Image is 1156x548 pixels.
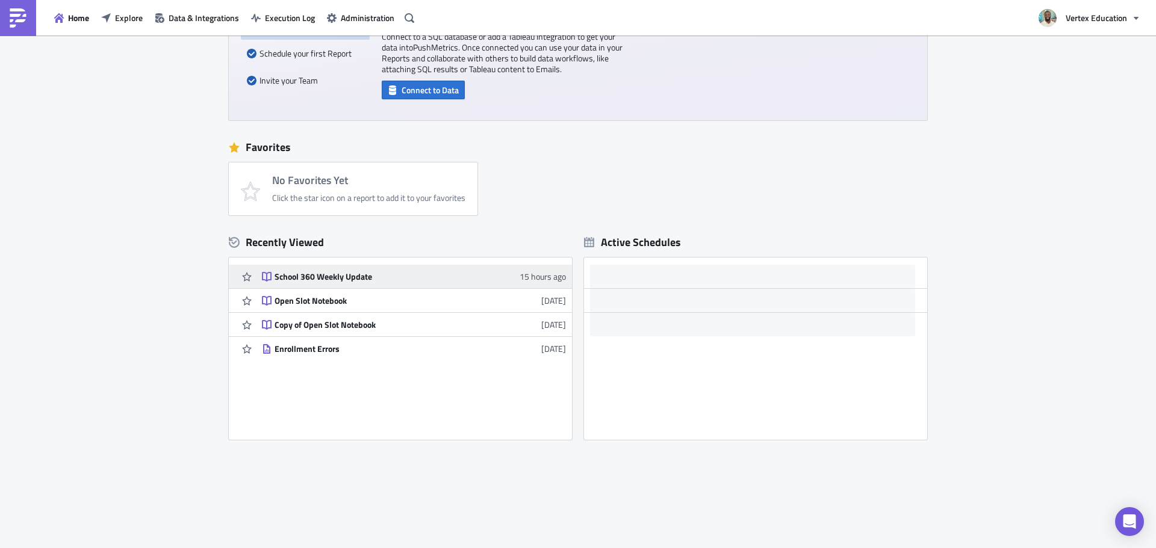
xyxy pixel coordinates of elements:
[68,11,89,24] span: Home
[1066,11,1127,24] span: Vertex Education
[262,337,566,360] a: Enrollment Errors[DATE]
[275,295,485,306] div: Open Slot Notebook
[245,8,321,27] button: Execution Log
[275,319,485,330] div: Copy of Open Slot Notebook
[520,270,566,283] time: 2025-08-13T23:41:22Z
[1115,507,1144,536] div: Open Intercom Messenger
[402,84,459,96] span: Connect to Data
[262,289,566,312] a: Open Slot Notebook[DATE]
[275,343,485,354] div: Enrollment Errors
[541,318,566,331] time: 2025-06-25T18:35:13Z
[8,8,28,28] img: PushMetrics
[229,233,572,251] div: Recently Viewed
[149,8,245,27] button: Data & Integrations
[341,11,394,24] span: Administration
[95,8,149,27] button: Explore
[321,8,400,27] button: Administration
[275,271,485,282] div: School 360 Weekly Update
[1031,5,1147,31] button: Vertex Education
[48,8,95,27] button: Home
[115,11,143,24] span: Explore
[541,294,566,307] time: 2025-06-27T17:15:56Z
[272,174,465,186] h4: No Favorites Yet
[229,138,927,156] div: Favorites
[247,40,364,67] div: Schedule your first Report
[382,82,465,95] a: Connect to Data
[262,265,566,288] a: School 360 Weekly Update15 hours ago
[265,11,315,24] span: Execution Log
[169,11,239,24] span: Data & Integrations
[1037,8,1058,28] img: Avatar
[272,192,465,203] div: Click the star icon on a report to add it to your favorites
[247,67,364,94] div: Invite your Team
[262,313,566,336] a: Copy of Open Slot Notebook[DATE]
[382,31,623,75] p: Connect to a SQL database or add a Tableau integration to get your data into PushMetrics . Once c...
[541,342,566,355] time: 2025-06-25T18:34:15Z
[584,235,681,249] div: Active Schedules
[382,81,465,99] button: Connect to Data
